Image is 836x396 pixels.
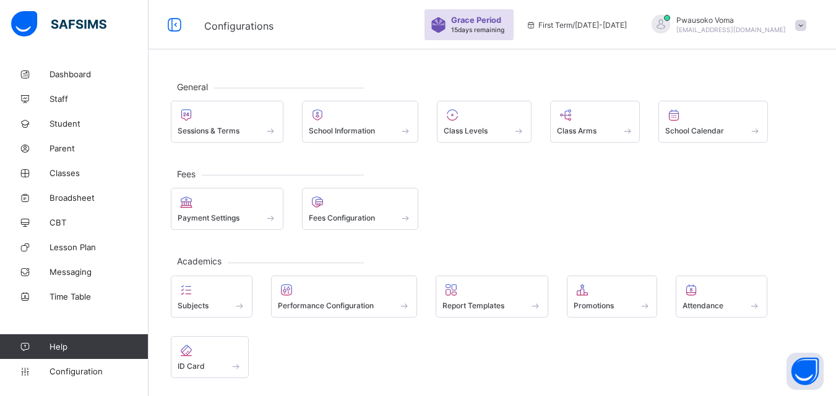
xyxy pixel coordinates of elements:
[442,301,504,310] span: Report Templates
[271,276,418,318] div: Performance Configuration
[171,256,228,266] span: Academics
[50,69,149,79] span: Dashboard
[567,276,658,318] div: Promotions
[50,366,148,376] span: Configuration
[11,11,106,37] img: safsims
[550,101,640,143] div: Class Arms
[171,169,202,179] span: Fees
[171,276,252,318] div: Subjects
[50,119,149,128] span: Student
[50,193,149,203] span: Broadsheet
[557,126,597,135] span: Class Arms
[309,213,375,222] span: Fees Configuration
[302,101,419,143] div: School Information
[50,242,149,252] span: Lesson Plan
[50,342,148,352] span: Help
[178,213,239,222] span: Payment Settings
[50,217,149,227] span: CBT
[278,301,374,310] span: Performance Configuration
[574,301,614,310] span: Promotions
[676,26,786,33] span: [EMAIL_ADDRESS][DOMAIN_NAME]
[309,126,375,135] span: School Information
[171,82,214,92] span: General
[171,336,249,378] div: ID Card
[437,101,532,143] div: Class Levels
[171,188,283,230] div: Payment Settings
[178,361,205,371] span: ID Card
[676,15,786,25] span: Pwausoko Voma
[302,188,419,230] div: Fees Configuration
[451,15,501,25] span: Grace Period
[50,168,149,178] span: Classes
[676,276,767,318] div: Attendance
[50,94,149,104] span: Staff
[665,126,724,135] span: School Calendar
[658,101,768,143] div: School Calendar
[50,292,149,301] span: Time Table
[178,126,239,135] span: Sessions & Terms
[50,143,149,153] span: Parent
[204,20,274,32] span: Configurations
[683,301,723,310] span: Attendance
[444,126,488,135] span: Class Levels
[171,101,283,143] div: Sessions & Terms
[526,20,627,30] span: session/term information
[431,17,446,33] img: sticker-purple.71386a28dfed39d6af7621340158ba97.svg
[639,15,812,35] div: PwausokoVoma
[50,267,149,277] span: Messaging
[178,301,209,310] span: Subjects
[786,353,824,390] button: Open asap
[436,276,548,318] div: Report Templates
[451,26,504,33] span: 15 days remaining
